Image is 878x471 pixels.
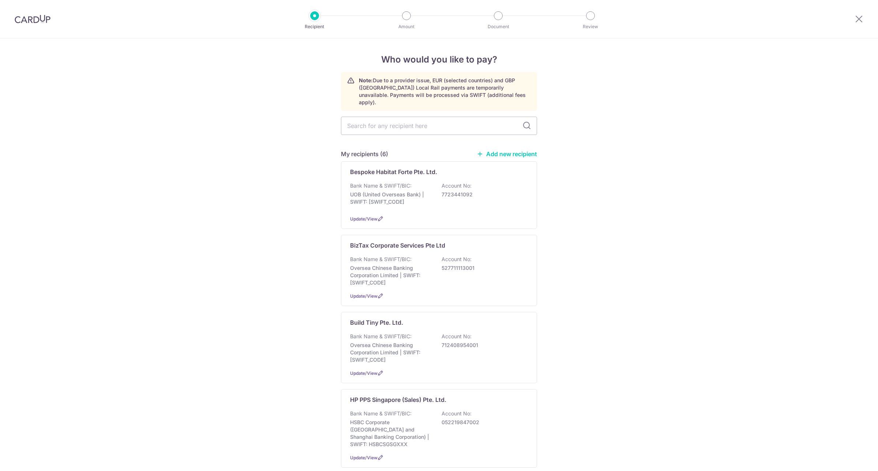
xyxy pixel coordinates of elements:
a: Update/View [350,216,378,222]
p: HP PPS Singapore (Sales) Pte. Ltd. [350,395,446,404]
p: Oversea Chinese Banking Corporation Limited | SWIFT: [SWIFT_CODE] [350,264,432,286]
p: Account No: [442,256,472,263]
p: 712408954001 [442,342,524,349]
img: CardUp [15,15,50,23]
p: Review [563,23,618,30]
a: Update/View [350,293,378,299]
p: BizTax Corporate Services Pte Ltd [350,241,445,250]
p: Bank Name & SWIFT/BIC: [350,410,412,417]
h4: Who would you like to pay? [341,53,537,66]
p: Document [471,23,525,30]
p: 052219847002 [442,419,524,426]
p: Amount [379,23,434,30]
p: Oversea Chinese Banking Corporation Limited | SWIFT: [SWIFT_CODE] [350,342,432,363]
p: Recipient [288,23,342,30]
p: HSBC Corporate ([GEOGRAPHIC_DATA] and Shanghai Banking Corporation) | SWIFT: HSBCSGSGXXX [350,419,432,448]
p: 527711113001 [442,264,524,272]
p: Account No: [442,182,472,189]
p: Build Tiny Pte. Ltd. [350,318,403,327]
p: Bank Name & SWIFT/BIC: [350,256,412,263]
input: Search for any recipient here [341,117,537,135]
p: Bespoke Habitat Forte Pte. Ltd. [350,167,437,176]
a: Update/View [350,455,378,460]
p: 7723441092 [442,191,524,198]
a: Update/View [350,370,378,376]
p: Due to a provider issue, EUR (selected countries) and GBP ([GEOGRAPHIC_DATA]) Local Rail payments... [359,77,531,106]
p: Bank Name & SWIFT/BIC: [350,182,412,189]
p: Bank Name & SWIFT/BIC: [350,333,412,340]
iframe: Opens a widget where you can find more information [831,449,871,467]
h5: My recipients (6) [341,150,388,158]
p: Account No: [442,333,472,340]
strong: Note: [359,77,373,83]
p: UOB (United Overseas Bank) | SWIFT: [SWIFT_CODE] [350,191,432,206]
a: Add new recipient [477,150,537,158]
p: Account No: [442,410,472,417]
